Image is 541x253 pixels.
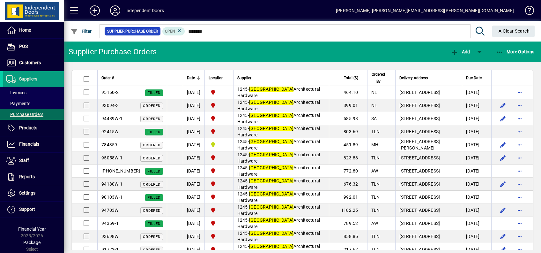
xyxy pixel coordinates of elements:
a: Support [3,202,64,218]
div: Supplier Purchase Orders [69,47,157,57]
span: Total ($) [344,74,358,81]
span: MH [371,142,379,147]
span: Purchase Orders [6,112,43,117]
button: Add [449,46,471,57]
td: - [233,86,329,99]
span: 1245 [237,87,248,92]
td: - [233,112,329,125]
div: Location [209,74,229,81]
span: TLN [371,234,380,239]
span: Supplier [237,74,251,81]
span: 95058W-1 [101,155,122,160]
span: 93094-3 [101,103,119,108]
td: - [233,204,329,217]
a: Customers [3,55,64,71]
button: More options [515,192,525,202]
em: [GEOGRAPHIC_DATA] [249,244,293,249]
button: Edit [498,179,508,189]
button: Edit [498,113,508,124]
td: [DATE] [183,191,204,204]
span: Clear Search [497,28,530,34]
span: Filter [70,29,92,34]
span: Christchurch [209,233,229,240]
span: Financials [19,142,39,147]
span: Ordered [143,156,160,160]
td: - [233,178,329,191]
button: More options [515,126,525,137]
span: 1245 [237,218,248,223]
td: [DATE] [462,230,491,243]
em: [GEOGRAPHIC_DATA] [249,139,293,144]
a: Payments [3,98,64,109]
em: [GEOGRAPHIC_DATA] [249,113,293,118]
em: [GEOGRAPHIC_DATA] [249,218,293,223]
td: 992.01 [329,191,367,204]
button: More options [515,205,525,215]
button: More options [515,113,525,124]
span: 93698W [101,234,119,239]
td: - [233,230,329,243]
span: Ordered [143,182,160,187]
span: Date [187,74,195,81]
div: Supplier [237,74,325,81]
span: Filled [148,195,160,200]
span: TLN [371,155,380,160]
a: Products [3,120,64,136]
span: Customers [19,60,41,65]
span: Package [23,240,41,245]
td: [DATE] [462,138,491,151]
td: - [233,99,329,112]
span: 1245 [237,113,248,118]
td: [DATE] [183,217,204,230]
td: [DATE] [462,86,491,99]
td: [DATE] [183,86,204,99]
td: - [233,151,329,165]
td: [STREET_ADDRESS] [395,217,462,230]
span: Filled [148,91,160,95]
span: Delivery Address [399,74,428,81]
span: Architectural Hardware [237,87,320,98]
span: 94703W [101,208,119,213]
span: AW [371,221,378,226]
em: [GEOGRAPHIC_DATA] [249,126,293,131]
td: [STREET_ADDRESS] [395,165,462,178]
td: [DATE] [462,165,491,178]
span: TLN [371,195,380,200]
button: Add [85,5,105,16]
td: [DATE] [183,204,204,217]
span: Products [19,125,37,130]
em: [GEOGRAPHIC_DATA] [249,87,293,92]
span: TLN [371,181,380,187]
span: 94489W-1 [101,116,122,121]
span: 94359-1 [101,221,119,226]
span: 90103W-1 [101,195,122,200]
td: [DATE] [183,99,204,112]
button: Edit [498,140,508,150]
span: 1245 [237,191,248,196]
span: 91773-1 [101,247,119,252]
span: Architectural Hardware [237,126,320,137]
a: Home [3,22,64,38]
button: Filter [69,26,93,37]
td: [STREET_ADDRESS] [395,112,462,125]
span: Ordered By [371,71,386,85]
span: Filled [148,222,160,226]
span: Open [165,29,175,34]
span: 1245 [237,244,248,249]
span: Filled [148,169,160,173]
span: 94180W-1 [101,181,122,187]
span: 95160-2 [101,90,119,95]
td: [DATE] [183,151,204,165]
span: Order # [101,74,114,81]
span: Architectural Hardware [237,204,320,216]
span: Architectural Hardware [237,231,320,242]
button: More options [515,100,525,111]
span: Add [451,49,470,54]
span: Support [19,207,35,212]
span: Architectural Hardware [237,152,320,164]
td: [STREET_ADDRESS] [395,204,462,217]
td: - [233,165,329,178]
button: Clear [492,26,535,37]
td: [DATE] [183,178,204,191]
em: [GEOGRAPHIC_DATA] [249,204,293,210]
